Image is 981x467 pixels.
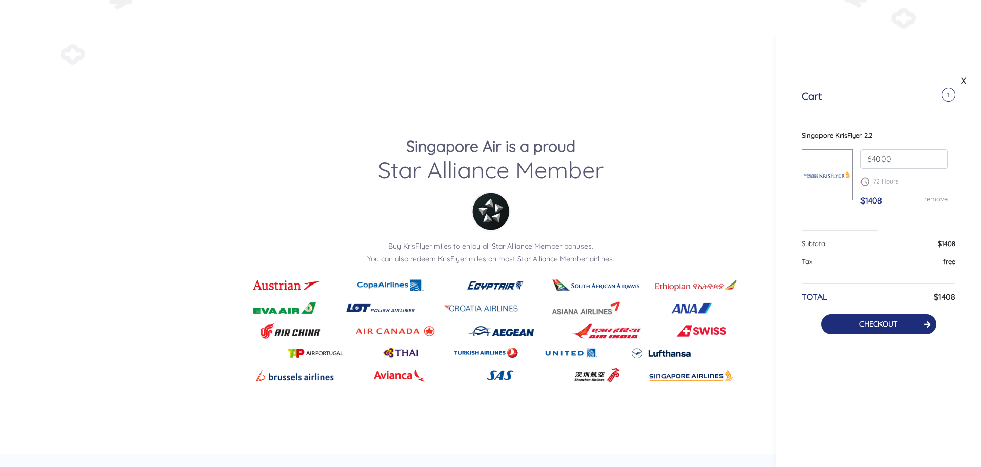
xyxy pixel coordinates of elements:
[615,342,708,364] img: Lufthansa Logo
[660,321,743,340] img: Swiss Logo
[273,343,357,362] img: Air Portugal Logo
[339,274,442,297] img: Copa Airlines Logo
[802,239,827,248] span: Subtotal
[958,73,969,88] a: X
[243,364,346,387] img: Brussels Logo
[924,195,948,203] a: remove
[191,240,791,266] p: Buy KrisFlyer miles to enjoy all Star Alliance Member bonuses. You can also redeem KrisFlyer mile...
[238,297,332,319] img: Eva Air Logo
[534,297,638,319] img: Asiana Airlines Logo
[359,343,443,362] img: Thai Logo
[645,364,738,386] img: Singapore Airlines Logo
[445,343,528,362] img: Turkish Logo
[471,192,511,232] img: Star Alliance Member logo
[640,297,744,319] img: ANA Logo
[238,320,342,342] img: Air China Logo
[645,274,748,297] img: Ethiopian Logo
[802,131,872,139] span: Singapore KrisFlyer 2.2
[821,314,936,334] button: CHECKOUT
[860,195,882,206] span: $1408
[444,274,547,297] img: Egyptair Logo
[344,320,447,342] img: Air Canada Logo
[233,274,337,297] img: Austrian Logo
[453,364,547,386] img: SAS Logo
[802,292,827,302] h6: TOTAL
[530,343,613,362] img: United Logo
[549,364,643,386] img: Shenzen Airlines Logo
[859,319,897,329] a: CHECKOUT
[191,137,791,156] h3: Singapore Air is a proud
[860,177,948,186] p: 72 Hours
[429,297,532,320] img: Crotia Airlines Logo
[802,90,822,103] h5: Cart
[938,239,955,248] span: $1408
[860,177,869,186] img: schedule.png
[191,156,791,184] h2: Star Alliance Member
[555,320,658,342] img: Air India Logo
[942,88,955,102] span: 1
[334,297,427,319] img: Polish Airlines Logo
[934,292,955,302] h6: $1408
[449,320,553,342] img: Aegean Logo
[943,257,955,266] span: free
[802,164,852,186] img: Singapore-KrisFlyer.png
[802,257,812,266] span: Tax
[549,274,643,296] img: South Africans Airways Logo
[348,364,451,387] img: Avianca Logo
